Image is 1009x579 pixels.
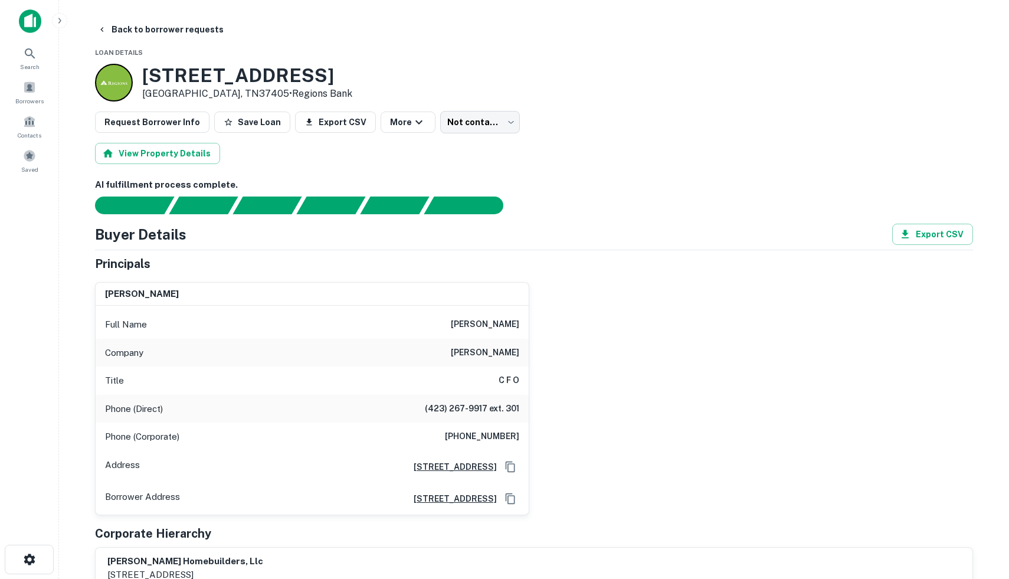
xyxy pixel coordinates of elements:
a: Contacts [4,110,55,142]
p: Phone (Corporate) [105,430,179,444]
h3: [STREET_ADDRESS] [142,64,352,87]
a: Regions Bank [292,88,352,99]
p: Full Name [105,318,147,332]
button: Copy Address [502,490,519,508]
h6: AI fulfillment process complete. [95,178,973,192]
span: Borrowers [15,96,44,106]
div: AI fulfillment process complete. [424,197,517,214]
button: View Property Details [95,143,220,164]
span: Contacts [18,130,41,140]
a: Borrowers [4,76,55,108]
button: Request Borrower Info [95,112,209,133]
img: capitalize-icon.png [19,9,41,33]
span: Search [20,62,40,71]
button: Copy Address [502,458,519,476]
h5: Principals [95,255,150,273]
p: Address [105,458,140,476]
span: Loan Details [95,49,143,56]
iframe: Chat Widget [950,485,1009,541]
span: Saved [21,165,38,174]
a: Saved [4,145,55,176]
button: Save Loan [214,112,290,133]
div: Not contacted [440,111,520,133]
h5: Corporate Hierarchy [95,525,211,542]
h6: [PERSON_NAME] homebuilders, llc [107,555,263,568]
button: Export CSV [295,112,376,133]
a: [STREET_ADDRESS] [404,460,497,473]
div: Principals found, AI now looking for contact information... [296,197,365,214]
h4: Buyer Details [95,224,186,245]
h6: [PERSON_NAME] [451,346,519,360]
h6: [PHONE_NUMBER] [445,430,519,444]
p: [GEOGRAPHIC_DATA], TN37405 • [142,87,352,101]
div: Principals found, still searching for contact information. This may take time... [360,197,429,214]
p: Company [105,346,143,360]
div: Your request is received and processing... [169,197,238,214]
p: Title [105,374,124,388]
h6: (423) 267-9917 ext. 301 [425,402,519,416]
button: More [381,112,435,133]
h6: [PERSON_NAME] [451,318,519,332]
a: [STREET_ADDRESS] [404,492,497,505]
h6: C F O [499,374,519,388]
h6: [PERSON_NAME] [105,287,179,301]
a: Search [4,42,55,74]
p: Borrower Address [105,490,180,508]
button: Back to borrower requests [93,19,228,40]
div: Documents found, AI parsing details... [232,197,302,214]
button: Export CSV [892,224,973,245]
p: Phone (Direct) [105,402,163,416]
div: Sending borrower request to AI... [81,197,169,214]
